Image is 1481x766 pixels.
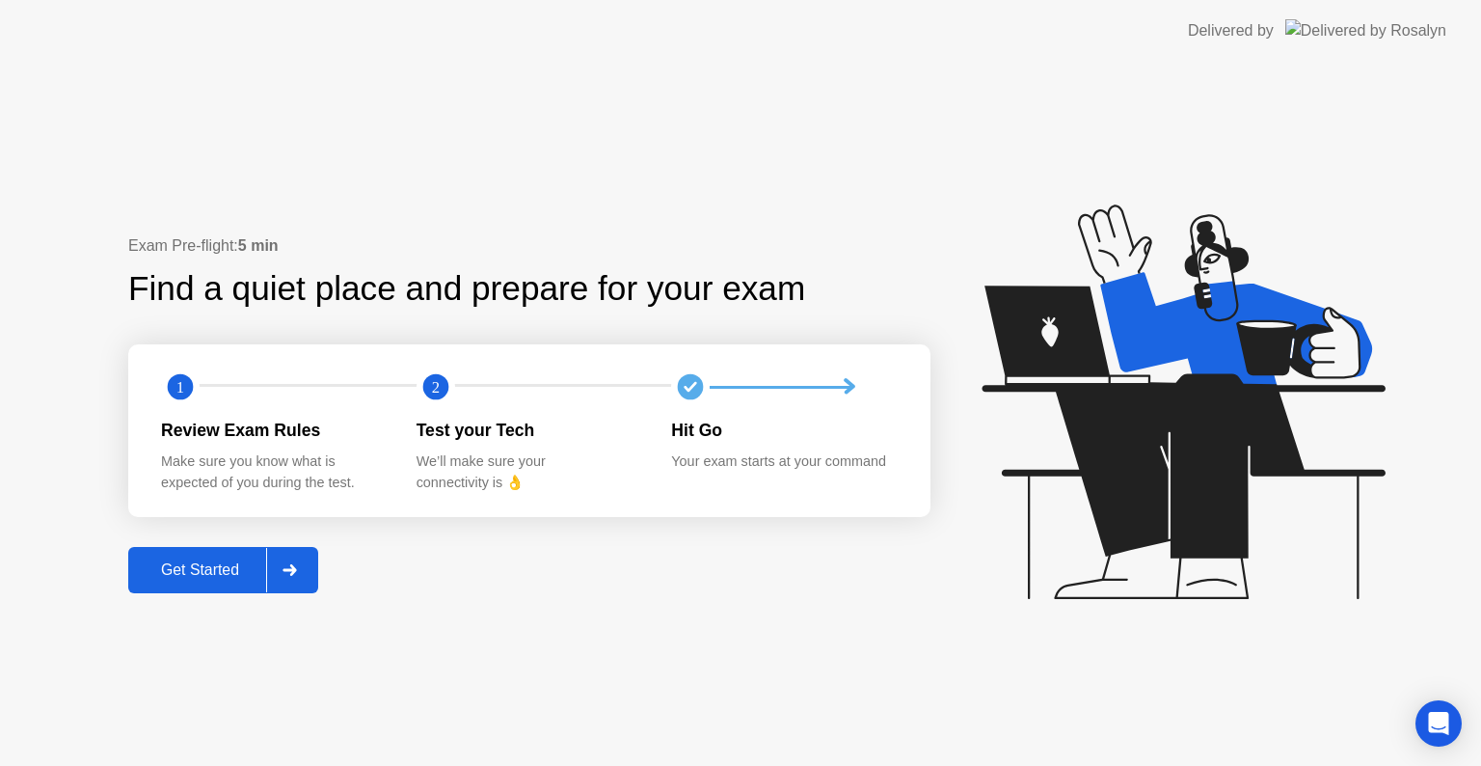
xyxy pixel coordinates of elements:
[128,263,808,315] div: Find a quiet place and prepare for your exam
[161,451,386,493] div: Make sure you know what is expected of you during the test.
[432,378,440,397] text: 2
[238,237,279,254] b: 5 min
[1285,19,1446,41] img: Delivered by Rosalyn
[1188,19,1274,42] div: Delivered by
[128,234,930,258] div: Exam Pre-flight:
[417,451,641,493] div: We’ll make sure your connectivity is 👌
[161,418,386,443] div: Review Exam Rules
[1415,700,1462,747] div: Open Intercom Messenger
[417,418,641,443] div: Test your Tech
[128,547,318,593] button: Get Started
[134,561,266,579] div: Get Started
[671,451,896,473] div: Your exam starts at your command
[176,378,184,397] text: 1
[671,418,896,443] div: Hit Go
